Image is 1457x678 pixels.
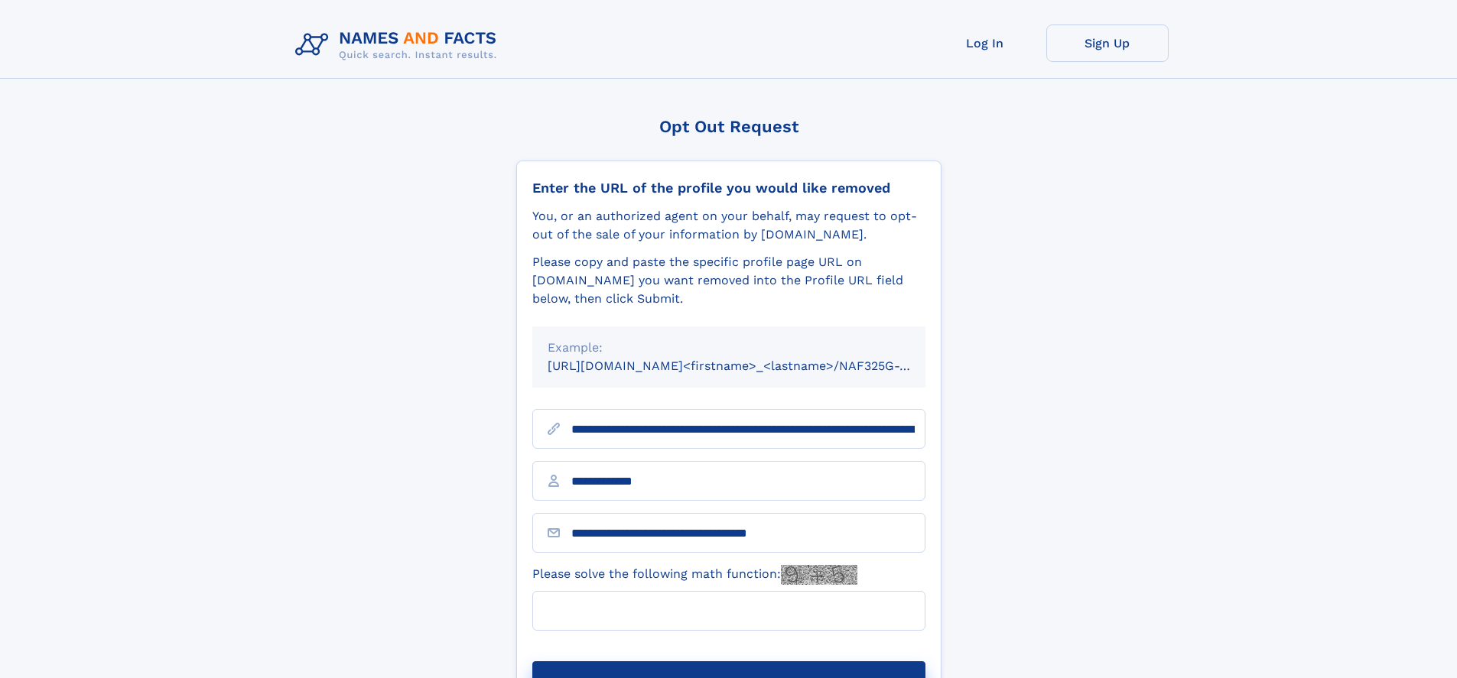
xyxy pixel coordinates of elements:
[532,207,925,244] div: You, or an authorized agent on your behalf, may request to opt-out of the sale of your informatio...
[532,565,857,585] label: Please solve the following math function:
[532,180,925,196] div: Enter the URL of the profile you would like removed
[289,24,509,66] img: Logo Names and Facts
[516,117,942,136] div: Opt Out Request
[924,24,1046,62] a: Log In
[1046,24,1169,62] a: Sign Up
[548,339,910,357] div: Example:
[532,253,925,308] div: Please copy and paste the specific profile page URL on [DOMAIN_NAME] you want removed into the Pr...
[548,358,955,373] small: [URL][DOMAIN_NAME]<firstname>_<lastname>/NAF325G-xxxxxxxx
